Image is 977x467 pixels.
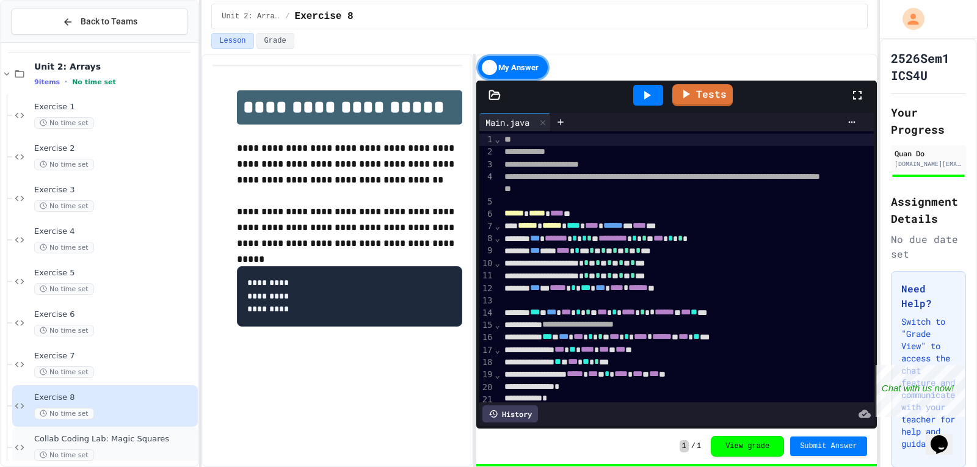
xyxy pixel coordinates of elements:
[691,441,696,451] span: /
[479,382,495,394] div: 20
[479,258,495,270] div: 10
[891,232,966,261] div: No due date set
[895,159,962,168] div: [DOMAIN_NAME][EMAIL_ADDRESS][DOMAIN_NAME]
[34,268,195,278] span: Exercise 5
[479,331,495,344] div: 16
[34,61,195,72] span: Unit 2: Arrays
[34,226,195,237] span: Exercise 4
[34,449,94,461] span: No time set
[34,159,94,170] span: No time set
[34,117,94,129] span: No time set
[34,393,195,403] span: Exercise 8
[479,245,495,257] div: 9
[479,113,551,131] div: Main.java
[479,369,495,381] div: 19
[891,193,966,227] h2: Assignment Details
[479,394,495,406] div: 21
[495,370,501,380] span: Fold line
[495,134,501,144] span: Fold line
[222,12,280,21] span: Unit 2: Arrays
[479,171,495,196] div: 4
[479,319,495,331] div: 15
[891,104,966,138] h2: Your Progress
[479,208,495,220] div: 6
[34,242,94,253] span: No time set
[34,325,94,336] span: No time set
[34,310,195,320] span: Exercise 6
[495,221,501,231] span: Fold line
[11,9,188,35] button: Back to Teams
[790,436,867,456] button: Submit Answer
[479,233,495,245] div: 8
[34,185,195,195] span: Exercise 3
[891,49,966,84] h1: 2526Sem1 ICS4U
[890,5,928,33] div: My Account
[34,283,94,295] span: No time set
[479,270,495,282] div: 11
[479,283,495,295] div: 12
[697,441,701,451] span: 1
[211,33,253,49] button: Lesson
[479,357,495,369] div: 18
[81,15,137,28] span: Back to Teams
[479,196,495,208] div: 5
[479,307,495,319] div: 14
[901,316,956,450] p: Switch to "Grade View" to access the chat feature and communicate with your teacher for help and ...
[34,408,94,419] span: No time set
[65,77,67,87] span: •
[495,345,501,355] span: Fold line
[876,365,965,417] iframe: chat widget
[34,102,195,112] span: Exercise 1
[479,220,495,233] div: 7
[672,84,733,106] a: Tests
[479,116,536,129] div: Main.java
[34,78,60,86] span: 9 items
[285,12,289,21] span: /
[495,320,501,330] span: Fold line
[295,9,354,24] span: Exercise 8
[479,146,495,158] div: 2
[479,344,495,357] div: 17
[256,33,294,49] button: Grade
[34,351,195,361] span: Exercise 7
[711,436,784,457] button: View grade
[926,418,965,455] iframe: chat widget
[479,295,495,307] div: 13
[495,233,501,243] span: Fold line
[479,134,495,146] div: 1
[479,159,495,171] div: 3
[495,258,501,268] span: Fold line
[34,434,195,444] span: Collab Coding Lab: Magic Squares
[901,281,956,311] h3: Need Help?
[72,78,116,86] span: No time set
[34,143,195,154] span: Exercise 2
[680,440,689,452] span: 1
[482,405,538,422] div: History
[895,148,962,159] div: Quan Do
[34,200,94,212] span: No time set
[34,366,94,378] span: No time set
[800,441,857,451] span: Submit Answer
